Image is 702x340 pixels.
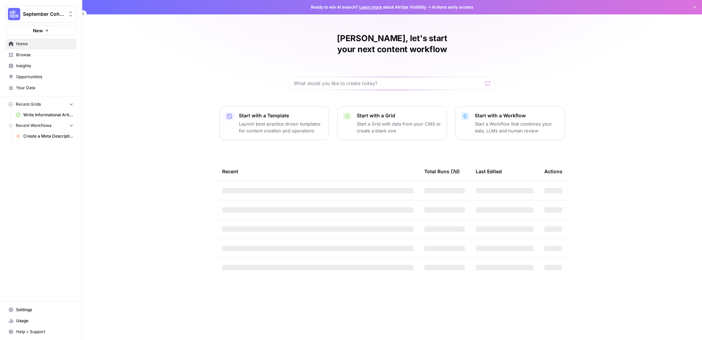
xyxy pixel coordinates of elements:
span: Insights [16,63,73,69]
a: Create a Meta Description ([PERSON_NAME]) [13,131,76,142]
div: Total Runs (7d) [424,162,460,181]
button: Start with a WorkflowStart a Workflow that combines your data, LLMs and human review [455,106,565,140]
a: Learn more [359,4,382,10]
input: What would you like to create today? [294,80,482,87]
span: Write Informational Article [23,112,73,118]
button: Start with a GridStart a Grid with data from your CMS or create a blank one [337,106,447,140]
p: Start with a Workflow [475,112,559,119]
a: Insights [5,60,76,71]
button: New [5,25,76,36]
p: Start with a Grid [357,112,441,119]
div: Recent [222,162,413,181]
p: Start with a Template [239,112,323,119]
a: Write Informational Article [13,109,76,120]
span: Create a Meta Description ([PERSON_NAME]) [23,133,73,139]
span: September Cohort [23,11,64,17]
span: Settings [16,307,73,313]
span: Opportunities [16,74,73,80]
h1: [PERSON_NAME], let's start your next content workflow [289,33,495,55]
img: September Cohort Logo [8,8,20,20]
span: Ready to win AI search? about AirOps Visibility [311,4,426,10]
span: Your Data [16,85,73,91]
span: Browse [16,52,73,58]
button: Start with a TemplateLaunch best-practice driven templates for content creation and operations [219,106,329,140]
span: Actions early access [432,4,473,10]
button: Recent Workflows [5,120,76,131]
p: Start a Workflow that combines your data, LLMs and human review [475,120,559,134]
button: Recent Grids [5,99,76,109]
span: Recent Workflows [16,122,51,129]
span: Recent Grids [16,101,41,107]
span: Help + Support [16,329,73,335]
p: Start a Grid with data from your CMS or create a blank one [357,120,441,134]
a: Home [5,38,76,49]
a: Opportunities [5,71,76,82]
span: New [33,27,43,34]
span: Home [16,41,73,47]
a: Your Data [5,82,76,93]
button: Workspace: September Cohort [5,5,76,23]
span: Usage [16,318,73,324]
div: Last Edited [476,162,502,181]
div: Actions [544,162,562,181]
a: Settings [5,304,76,315]
a: Usage [5,315,76,326]
a: Browse [5,49,76,60]
button: Help + Support [5,326,76,337]
p: Launch best-practice driven templates for content creation and operations [239,120,323,134]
